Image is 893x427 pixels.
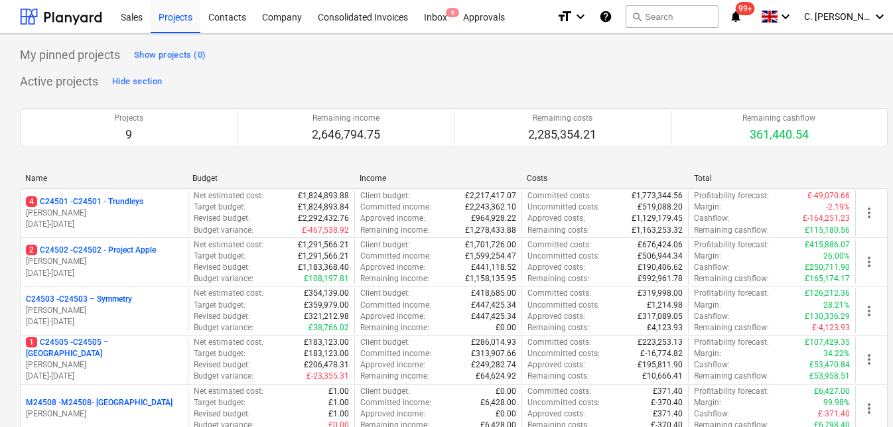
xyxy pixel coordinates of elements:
p: Committed income : [360,251,431,262]
p: Projects [114,113,143,124]
p: [DATE] - [DATE] [26,371,182,382]
p: Budget variance : [194,371,253,382]
p: Margin : [694,251,721,262]
p: 28.21% [823,300,850,311]
p: £1,158,135.95 [465,273,516,284]
p: Committed costs : [527,337,591,348]
p: £1,278,433.88 [465,225,516,236]
p: Net estimated cost : [194,239,263,251]
p: Revised budget : [194,359,250,371]
span: more_vert [861,351,877,367]
p: Uncommitted costs : [527,348,600,359]
p: Remaining costs : [527,322,589,334]
p: £371.40 [653,386,683,397]
p: Cashflow : [694,213,730,224]
p: Margin : [694,202,721,213]
p: £1,291,566.21 [298,239,349,251]
p: £319,998.00 [638,288,683,299]
p: £190,406.62 [638,262,683,273]
p: £-16,774.82 [640,348,683,359]
p: £441,118.52 [471,262,516,273]
p: [PERSON_NAME] [26,408,182,420]
p: £206,478.31 [304,359,349,371]
p: £321,212.98 [304,311,349,322]
p: Active projects [20,74,98,90]
p: £964,928.22 [471,213,516,224]
p: Approved costs : [527,359,585,371]
span: 6 [446,8,459,17]
p: Committed costs : [527,190,591,202]
span: C. [PERSON_NAME] [804,11,870,22]
p: £223,253.13 [638,337,683,348]
p: Cashflow : [694,359,730,371]
span: more_vert [861,205,877,221]
p: Committed costs : [527,239,591,251]
p: 361,440.54 [742,127,815,143]
p: £130,336.29 [805,311,850,322]
p: £165,174.17 [805,273,850,284]
p: £-371.40 [818,408,850,420]
p: £0.00 [496,322,516,334]
div: C24503 -C24503 – Symmetry[PERSON_NAME][DATE]-[DATE] [26,294,182,328]
p: Uncommitted costs : [527,397,600,408]
p: -2.19% [826,202,850,213]
p: Cashflow : [694,311,730,322]
p: £313,907.66 [471,348,516,359]
p: Committed income : [360,397,431,408]
p: My pinned projects [20,47,120,63]
p: Uncommitted costs : [527,251,600,262]
p: Approved costs : [527,408,585,420]
p: Committed income : [360,300,431,311]
p: £519,088.20 [638,202,683,213]
p: Remaining income : [360,371,429,382]
p: Approved income : [360,213,425,224]
span: 1 [26,337,37,347]
span: 2 [26,245,37,255]
p: Remaining cashflow [742,113,815,124]
p: Target budget : [194,300,245,311]
p: 9 [114,127,143,143]
span: 4 [26,196,37,207]
p: £415,886.07 [805,239,850,251]
p: Approved costs : [527,213,585,224]
p: £1,214.98 [647,300,683,311]
p: Target budget : [194,251,245,262]
p: £64,624.92 [476,371,516,382]
div: 1C24505 -C24505 – [GEOGRAPHIC_DATA][PERSON_NAME][DATE]-[DATE] [26,337,182,383]
p: Remaining income : [360,322,429,334]
p: £371.40 [653,408,683,420]
p: C24501 - C24501 - Trundleys [26,196,143,208]
p: £6,428.00 [480,397,516,408]
p: Remaining costs : [527,371,589,382]
div: 2C24502 -C24502 - Project Apple[PERSON_NAME][DATE]-[DATE] [26,245,182,278]
p: Committed costs : [527,288,591,299]
p: £53,470.84 [809,359,850,371]
p: Budget variance : [194,225,253,236]
div: Budget [192,174,349,183]
p: Target budget : [194,202,245,213]
p: Remaining costs [528,113,596,124]
p: £1.00 [328,386,349,397]
p: Client budget : [360,239,410,251]
p: Uncommitted costs : [527,300,600,311]
p: Profitability forecast : [694,386,769,397]
i: keyboard_arrow_down [778,9,793,25]
p: Committed income : [360,348,431,359]
p: £1,773,344.56 [632,190,683,202]
p: £1,291,566.21 [298,251,349,262]
p: £1,824,893.88 [298,190,349,202]
p: [DATE] - [DATE] [26,316,182,328]
p: Remaining income : [360,273,429,284]
p: [DATE] - [DATE] [26,219,182,230]
p: £2,243,362.10 [465,202,516,213]
p: Client budget : [360,288,410,299]
p: Client budget : [360,337,410,348]
p: Committed costs : [527,386,591,397]
p: Remaining cashflow : [694,273,769,284]
p: £1.00 [328,408,349,420]
p: £4,123.93 [647,322,683,334]
p: Budget variance : [194,273,253,284]
div: Show projects (0) [134,48,206,63]
p: Margin : [694,348,721,359]
p: Remaining costs : [527,225,589,236]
